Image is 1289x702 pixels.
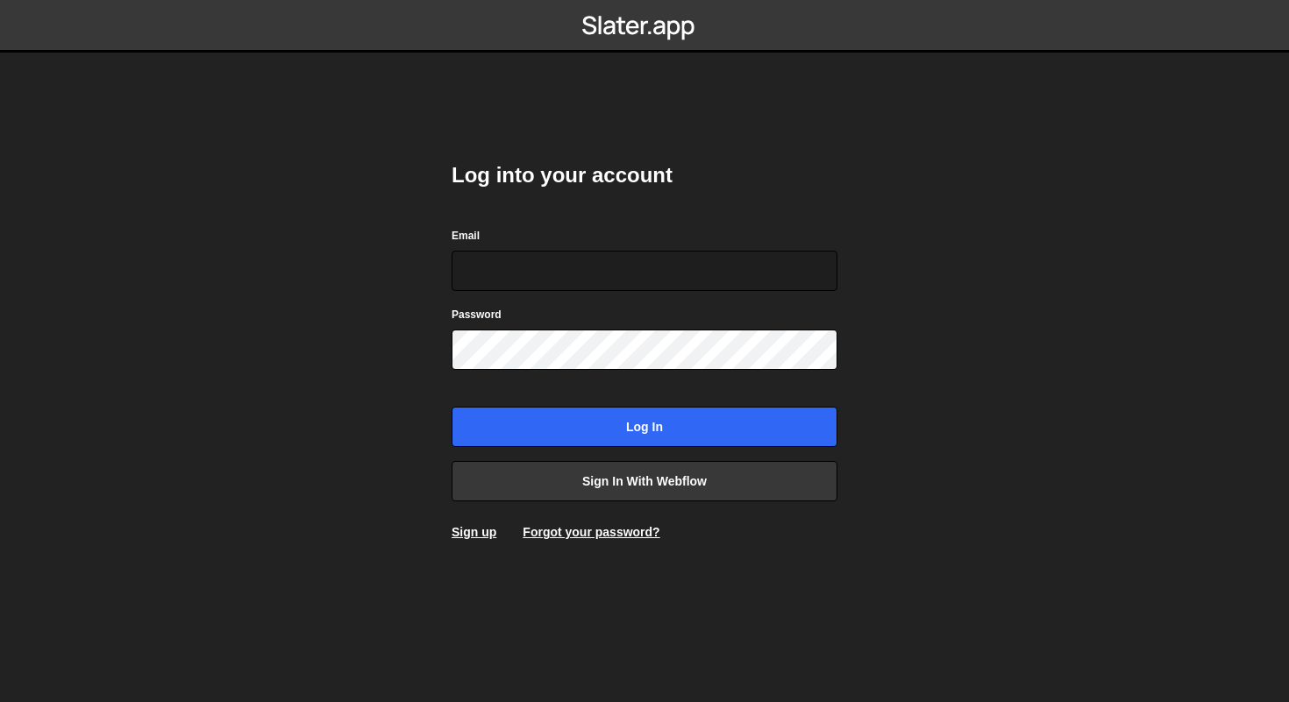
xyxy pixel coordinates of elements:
a: Sign up [452,525,496,539]
a: Forgot your password? [523,525,659,539]
label: Email [452,227,480,245]
h2: Log into your account [452,161,837,189]
input: Log in [452,407,837,447]
label: Password [452,306,502,323]
a: Sign in with Webflow [452,461,837,501]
